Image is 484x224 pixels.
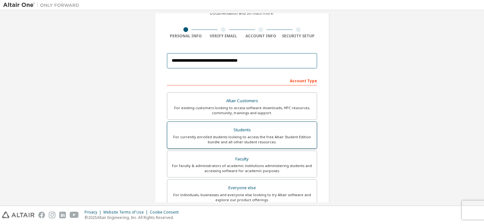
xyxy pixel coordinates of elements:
[38,212,45,218] img: facebook.svg
[59,212,66,218] img: linkedin.svg
[70,212,79,218] img: youtube.svg
[171,192,313,202] div: For individuals, businesses and everyone else looking to try Altair software and explore our prod...
[167,34,205,39] div: Personal Info
[205,34,242,39] div: Verify Email
[171,163,313,173] div: For faculty & administrators of academic institutions administering students and accessing softwa...
[167,75,317,85] div: Account Type
[49,212,55,218] img: instagram.svg
[171,105,313,115] div: For existing customers looking to access software downloads, HPC resources, community, trainings ...
[85,210,103,215] div: Privacy
[171,184,313,192] div: Everyone else
[171,96,313,105] div: Altair Customers
[3,2,82,8] img: Altair One
[2,212,35,218] img: altair_logo.svg
[171,126,313,134] div: Students
[280,34,317,39] div: Security Setup
[103,210,150,215] div: Website Terms of Use
[171,134,313,145] div: For currently enrolled students looking to access the free Altair Student Edition bundle and all ...
[85,215,182,220] p: © 2025 Altair Engineering, Inc. All Rights Reserved.
[150,210,182,215] div: Cookie Consent
[171,155,313,164] div: Faculty
[242,34,280,39] div: Account Info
